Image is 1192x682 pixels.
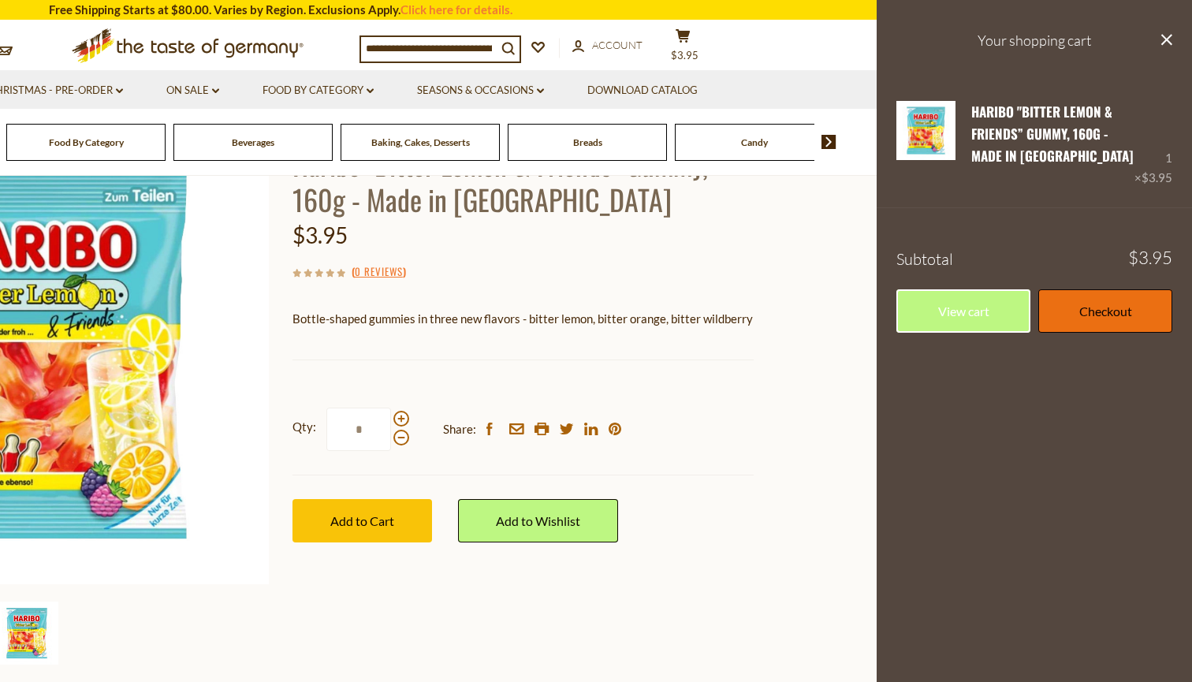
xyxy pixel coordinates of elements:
[292,417,316,437] strong: Qty:
[371,136,470,148] a: Baking, Cakes, Desserts
[232,136,274,148] a: Beverages
[355,263,403,281] a: 0 Reviews
[417,82,544,99] a: Seasons & Occasions
[896,101,955,160] img: Haribo Bitter Lemon & Friends
[587,82,698,99] a: Download Catalog
[1128,249,1172,266] span: $3.95
[166,82,219,99] a: On Sale
[352,263,406,279] span: ( )
[263,82,374,99] a: Food By Category
[326,408,391,451] input: Qty:
[292,309,754,329] p: Bottle-shaped gummies in three new flavors - bitter lemon, bitter orange, bitter wildberry
[572,37,643,54] a: Account
[896,249,953,269] span: Subtotal
[896,289,1030,333] a: View cart
[659,28,706,68] button: $3.95
[400,2,512,17] a: Click here for details.
[292,146,754,217] h1: Haribo "Bitter Lemon & Friends” Gummy, 160g - Made in [GEOGRAPHIC_DATA]
[821,135,836,149] img: next arrow
[292,222,348,248] span: $3.95
[573,136,602,148] a: Breads
[292,499,432,542] button: Add to Cart
[741,136,768,148] a: Candy
[1142,170,1172,184] span: $3.95
[443,419,476,439] span: Share:
[896,101,955,188] a: Haribo Bitter Lemon & Friends
[592,39,643,51] span: Account
[671,49,698,61] span: $3.95
[1038,289,1172,333] a: Checkout
[49,136,124,148] a: Food By Category
[330,513,394,528] span: Add to Cart
[1134,101,1172,188] div: 1 ×
[971,102,1134,166] a: Haribo "Bitter Lemon & Friends” Gummy, 160g - Made in [GEOGRAPHIC_DATA]
[458,499,618,542] a: Add to Wishlist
